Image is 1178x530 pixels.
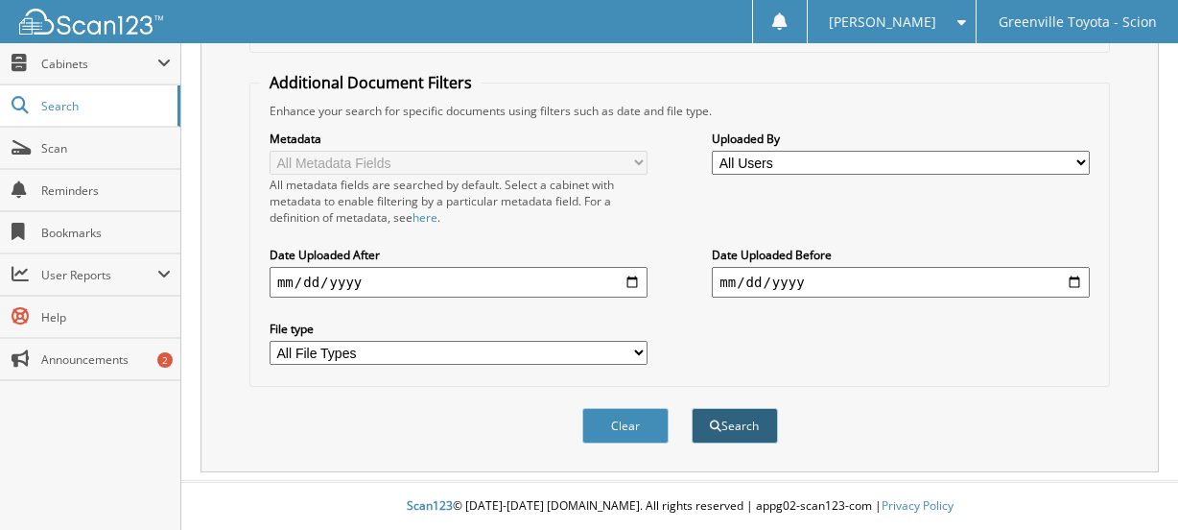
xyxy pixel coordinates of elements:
span: User Reports [41,267,157,283]
button: Search [692,408,778,444]
span: Bookmarks [41,225,171,241]
span: Scan [41,140,171,157]
span: [PERSON_NAME] [829,16,936,28]
input: end [712,267,1090,298]
div: Enhance your search for specific documents using filters such as date and file type. [260,103,1099,119]
span: Greenville Toyota - Scion [999,16,1157,28]
a: Privacy Policy [882,497,954,514]
img: scan123-logo-white.svg [19,9,163,35]
label: Uploaded By [712,131,1090,147]
input: start [270,267,648,298]
label: File type [270,321,648,337]
div: 2 [157,352,173,368]
span: Cabinets [41,56,157,72]
span: Scan123 [407,497,453,514]
legend: Additional Document Filters [260,72,482,93]
label: Date Uploaded After [270,247,648,263]
span: Help [41,309,171,325]
span: Reminders [41,182,171,199]
button: Clear [582,408,669,444]
span: Announcements [41,351,171,368]
label: Date Uploaded Before [712,247,1090,263]
div: © [DATE]-[DATE] [DOMAIN_NAME]. All rights reserved | appg02-scan123-com | [181,483,1178,530]
a: here [412,209,437,226]
span: Search [41,98,168,114]
div: All metadata fields are searched by default. Select a cabinet with metadata to enable filtering b... [270,177,648,226]
label: Metadata [270,131,648,147]
iframe: Chat Widget [1082,438,1178,530]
